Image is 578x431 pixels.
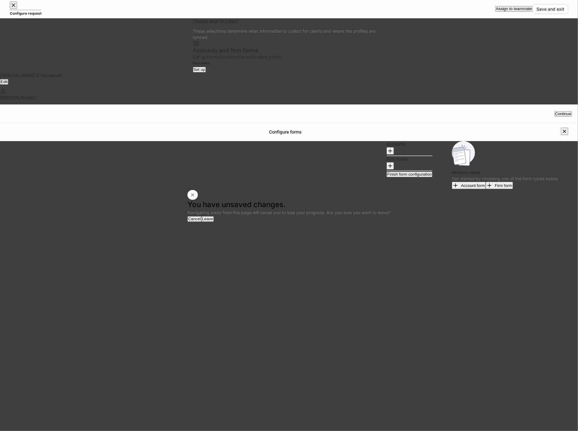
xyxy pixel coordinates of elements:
[202,216,214,221] button: Leave
[452,176,558,182] p: Get started by choosing one of the form types below.
[387,141,432,147] div: Accounts
[387,172,432,176] div: Finish form configuration
[187,200,391,210] h3: You have unsaved changes.
[193,54,385,60] div: Set up forms to collect for each client profile.
[187,210,391,216] p: Navigating away from this page will cause you to lose your progress. Are you sure you want to leave?
[194,68,205,71] div: Set up
[202,217,213,221] div: Leave
[10,10,42,16] h5: Configure request
[536,7,564,11] div: Save and exit
[193,18,385,24] div: Choose what to collect
[193,47,385,54] div: Accounts and firm forms
[453,182,485,188] div: Account form
[193,60,385,66] h6: None added
[496,7,532,11] div: Assign to teammate
[387,156,432,162] div: Firm forms
[188,217,201,221] div: Cancel
[1,80,8,84] div: Edit
[269,129,302,135] h5: Configure forms
[486,182,512,188] div: Firm form
[193,24,385,40] div: These selections determine what information to collect for clients and where the profiles are syn...
[187,216,202,221] button: Cancel
[452,170,558,176] h5: No forms added
[555,112,571,116] div: Continue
